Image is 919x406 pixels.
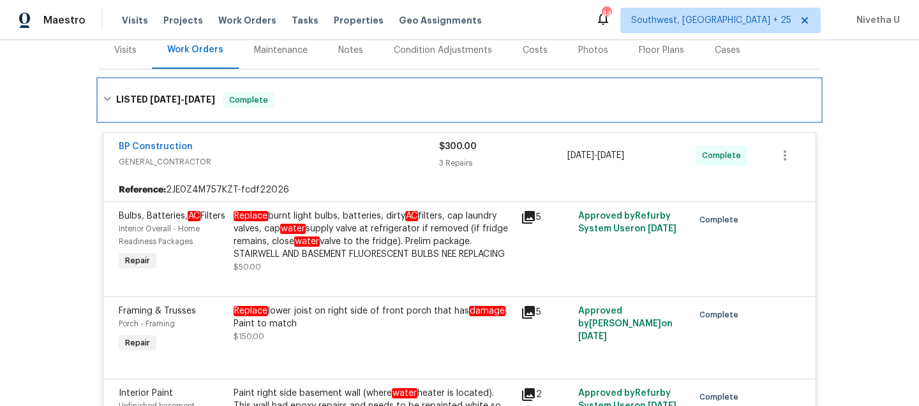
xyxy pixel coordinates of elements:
[234,306,268,316] em: Replace
[597,151,624,160] span: [DATE]
[119,307,196,315] span: Framing & Trusses
[234,210,513,261] div: burnt light bulbs, batteries, dirty filters, cap laundry valves, cap supply valve at refrigerator...
[99,80,820,120] div: LISTED [DATE]-[DATE]Complete
[150,95,215,104] span: -
[119,184,166,196] b: Reference:
[648,224,676,233] span: [DATE]
[119,211,225,221] span: Bulbs, Batteries, Filters
[523,44,548,57] div: Costs
[602,8,611,20] div: 444
[294,236,320,247] em: water
[114,44,137,57] div: Visits
[234,305,513,330] div: lower joist on right side of front porch that has . Paint to match
[334,14,384,27] span: Properties
[567,151,594,160] span: [DATE]
[578,212,676,233] span: Approved by Refurby System User on
[280,224,306,234] em: water
[234,211,268,221] em: Replace
[578,332,607,341] span: [DATE]
[567,149,624,162] span: -
[469,306,505,316] em: damage
[578,307,673,341] span: Approved by [PERSON_NAME] on
[338,44,363,57] div: Notes
[119,320,175,328] span: Porch - Framing
[119,225,200,245] span: Interior Overall - Home Readiness Packages
[234,333,264,340] span: $150.00
[702,149,746,162] span: Complete
[254,44,308,57] div: Maintenance
[521,210,571,225] div: 5
[234,263,261,271] span: $50.00
[521,305,571,320] div: 5
[184,95,215,104] span: [DATE]
[188,211,200,221] em: AC
[405,211,418,221] em: AC
[150,95,181,104] span: [DATE]
[699,214,743,226] span: Complete
[639,44,684,57] div: Floor Plans
[116,92,215,108] h6: LISTED
[439,157,567,170] div: 3 Repairs
[631,14,791,27] span: Southwest, [GEOGRAPHIC_DATA] + 25
[122,14,148,27] span: Visits
[120,254,155,267] span: Repair
[119,142,193,151] a: BP Construction
[699,308,743,321] span: Complete
[439,142,477,151] span: $300.00
[699,391,743,403] span: Complete
[218,14,276,27] span: Work Orders
[163,14,203,27] span: Projects
[119,389,173,398] span: Interior Paint
[103,178,816,201] div: 2JE0Z4M757KZT-fcdf22026
[399,14,482,27] span: Geo Assignments
[392,388,417,398] em: water
[292,16,318,25] span: Tasks
[521,387,571,402] div: 2
[119,156,439,168] span: GENERAL_CONTRACTOR
[578,44,608,57] div: Photos
[43,14,86,27] span: Maestro
[167,43,223,56] div: Work Orders
[715,44,740,57] div: Cases
[120,337,155,349] span: Repair
[851,14,900,27] span: Nivetha U
[224,94,273,106] span: Complete
[394,44,492,57] div: Condition Adjustments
